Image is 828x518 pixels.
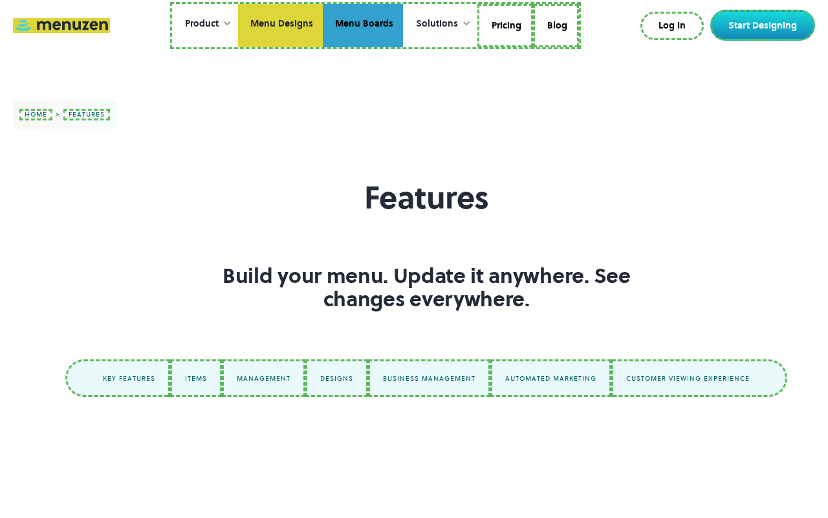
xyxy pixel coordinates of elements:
[317,374,356,383] div: designs
[238,4,323,48] a: Menu Designs
[502,374,600,383] div: automated marketing
[623,374,753,383] div: customer viewing experience
[490,359,611,397] a: automated marketing
[477,4,533,48] a: Pricing
[364,180,489,216] h1: Features
[234,374,294,383] div: management
[222,359,305,397] a: management
[305,359,368,397] a: designs
[170,359,222,397] a: items
[368,359,490,397] a: business management
[182,374,210,383] div: items
[63,109,110,120] a: features
[100,374,158,383] div: key features
[65,359,170,397] a: key features
[533,4,579,48] a: Blog
[52,111,63,118] div: >
[611,359,787,397] a: customer viewing experience
[19,109,52,120] a: home
[172,4,238,44] div: Product
[210,264,643,311] h2: Build your menu. Update it anywhere. See changes everywhere.
[380,374,479,383] div: business management
[185,17,219,31] div: Product
[710,10,815,41] a: Start Designing
[416,17,458,31] div: Solutions
[403,4,477,44] div: Solutions
[323,4,403,48] a: Menu Boards
[640,12,704,40] a: Log In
